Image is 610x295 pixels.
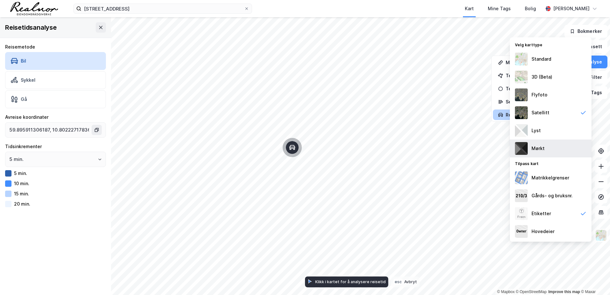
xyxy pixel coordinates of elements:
div: Tegn sirkel [506,86,561,91]
img: majorOwner.b5e170eddb5c04bfeeff.jpeg [515,225,528,238]
div: Sykkel [21,77,35,83]
div: Matrikkelgrenser [532,174,569,182]
div: Bolig [525,5,536,12]
button: Bokmerker [564,25,607,38]
div: Tegn område [506,73,561,78]
div: 20 min. [14,201,30,207]
div: 5 min. [14,170,27,176]
div: Mål avstand [506,60,561,65]
div: Reisemetode [5,43,106,51]
div: Bil [21,58,26,64]
div: 15 min. [14,191,29,196]
a: Improve this map [548,290,580,294]
img: Z [515,207,528,220]
div: Standard [532,55,551,63]
div: Tidsinkrementer [5,143,106,150]
div: Gå [21,96,27,102]
input: Søk på adresse, matrikkel, gårdeiere, leietakere eller personer [81,4,244,13]
img: Z [515,88,528,101]
img: nCdM7BzjoCAAAAAElFTkSuQmCC [515,142,528,155]
button: Tags [578,86,607,99]
div: Etiketter [532,210,551,217]
img: realnor-logo.934646d98de889bb5806.png [10,2,58,15]
div: Map marker [286,141,299,154]
div: Se demografi [506,99,561,104]
div: Reisetidsanalyse [5,22,57,33]
div: 10 min. [14,181,29,186]
input: Klikk i kartet for å velge avreisested [5,123,93,137]
div: Avbryt [404,279,417,284]
div: Mørkt [532,145,545,152]
img: Z [515,53,528,65]
iframe: Chat Widget [578,264,610,295]
div: Kart [465,5,474,12]
div: Satellitt [532,109,549,117]
div: Flyfoto [532,91,547,99]
div: Avreise koordinater [5,113,106,121]
img: 9k= [515,106,528,119]
img: luj3wr1y2y3+OchiMxRmMxRlscgabnMEmZ7DJGWxyBpucwSZnsMkZbHIGm5zBJmewyRlscgabnMEmZ7DJGWxyBpucwSZnsMkZ... [515,124,528,137]
input: ClearOpen [5,152,106,167]
div: esc [393,279,403,285]
div: Tilpass kart [510,157,591,169]
div: 3D (Beta) [532,73,552,81]
img: cadastreKeys.547ab17ec502f5a4ef2b.jpeg [515,189,528,202]
div: Hovedeier [532,228,554,235]
button: Filter [577,71,607,84]
div: Reisetidsanalyse [506,112,561,117]
img: Z [595,229,607,241]
img: cadastreBorders.cfe08de4b5ddd52a10de.jpeg [515,171,528,184]
div: [PERSON_NAME] [553,5,590,12]
div: Lyst [532,127,541,134]
div: Mine Tags [488,5,511,12]
div: Gårds- og bruksnr. [532,192,573,200]
div: Velg karttype [510,39,591,50]
div: Kontrollprogram for chat [578,264,610,295]
a: OpenStreetMap [516,290,547,294]
button: Open [97,157,102,162]
img: Z [515,71,528,83]
a: Mapbox [497,290,515,294]
div: Klikk i kartet for å analysere reisetid [315,279,386,284]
